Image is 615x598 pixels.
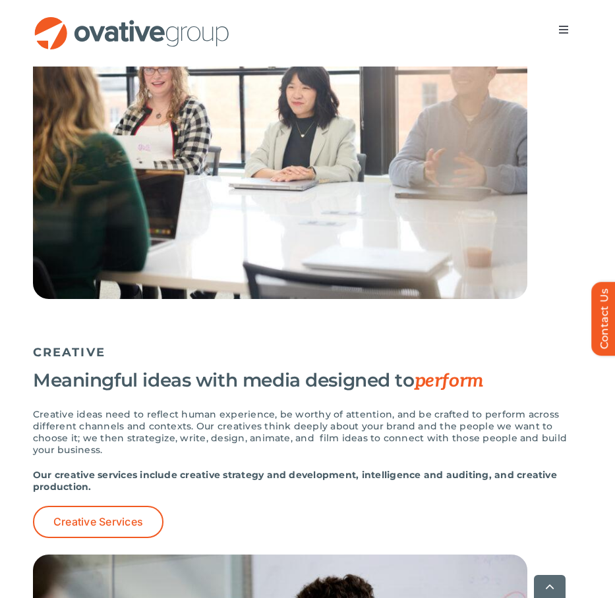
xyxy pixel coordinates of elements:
[33,408,582,456] p: Creative ideas need to reflect human experience, be worthy of attention, and be crafted to perfor...
[33,506,163,538] a: Creative Services
[33,369,582,392] h3: Meaningful ideas with media designed to
[33,469,557,493] strong: Our creative services include creative strategy and development, intelligence and auditing, and c...
[53,516,143,528] span: Creative Services
[545,16,582,43] nav: Menu
[33,15,231,28] a: OG_Full_horizontal_RGB
[415,370,484,392] span: perform
[33,345,582,360] h5: CREATIVE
